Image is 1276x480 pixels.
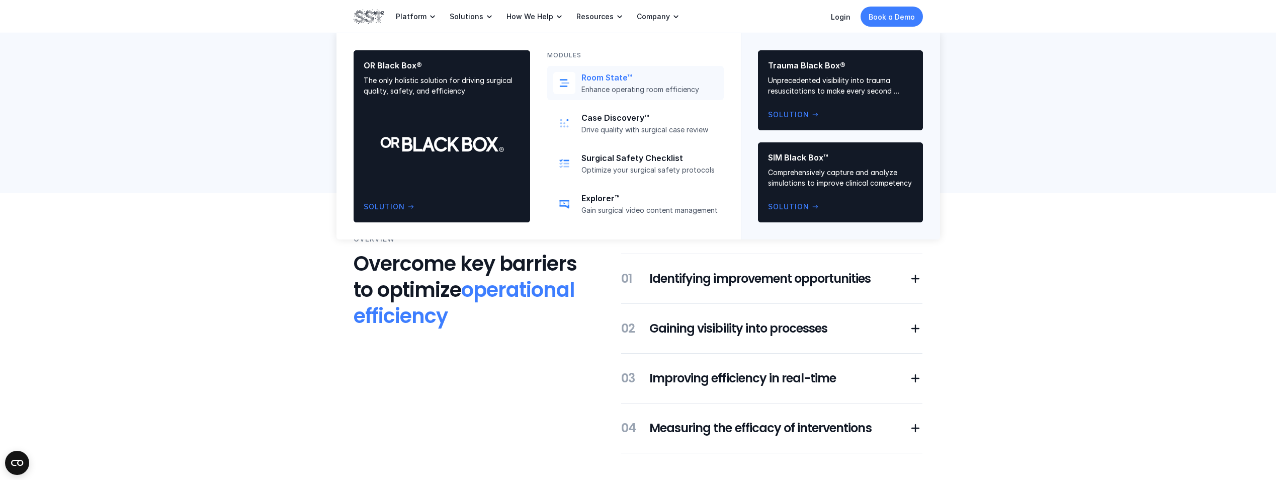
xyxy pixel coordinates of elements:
[861,7,923,27] a: Book a Demo
[621,420,637,437] h5: 04
[649,370,908,387] h5: Improving efficiency in real-time
[364,60,520,71] p: OR Black Box®
[621,320,637,337] h5: 02
[407,203,415,211] span: arrow_right_alt
[557,156,571,171] img: checklist icon
[869,12,915,22] p: Book a Demo
[547,106,724,140] a: collection of dots iconCase Discovery™Drive quality with surgical case review
[811,203,819,211] span: arrow_right_alt
[581,125,718,134] p: Drive quality with surgical case review
[557,76,571,90] img: schedule icon
[354,50,530,222] a: OR Black Box®The only holistic solution for driving surgical quality, safety, and efficiencySolut...
[354,8,384,25] img: SST logo
[637,12,670,21] p: Company
[364,201,405,212] p: Solution
[396,12,427,21] p: Platform
[557,116,571,130] img: collection of dots icon
[649,320,908,337] h5: Gaining visibility into processes
[547,50,581,60] p: MODULES
[649,420,908,437] h5: Measuring the efficacy of interventions
[547,146,724,181] a: checklist iconSurgical Safety ChecklistOptimize your surgical safety protocols
[547,66,724,100] a: schedule iconRoom State™Enhance operating room efficiency
[758,50,923,130] a: Trauma Black Box®Unprecedented visibility into trauma resuscitations to make every second countSo...
[354,233,395,245] p: Overview
[768,201,809,212] p: Solution
[621,270,637,287] h5: 01
[354,276,579,330] span: operational efficiency
[581,72,718,83] p: Room State™
[576,12,614,21] p: Resources
[557,197,571,211] img: video icon
[581,153,718,164] p: Surgical Safety Checklist
[581,166,718,175] p: Optimize your surgical safety protocols
[768,167,913,188] p: Comprehensively capture and analyze simulations to improve clinical competency
[768,152,913,163] p: SIM Black Box™
[450,12,483,21] p: Solutions
[354,251,581,329] h3: Overcome key barriers to optimize
[649,270,908,287] h5: Identifying improvement opportunities
[768,75,913,96] p: Unprecedented visibility into trauma resuscitations to make every second count
[758,142,923,222] a: SIM Black Box™Comprehensively capture and analyze simulations to improve clinical competencySolut...
[364,75,520,96] p: The only holistic solution for driving surgical quality, safety, and efficiency
[581,193,718,204] p: Explorer™
[621,370,637,387] h5: 03
[768,60,913,71] p: Trauma Black Box®
[768,109,809,120] p: Solution
[5,451,29,475] button: Open CMP widget
[581,85,718,94] p: Enhance operating room efficiency
[581,113,718,123] p: Case Discovery™
[831,13,850,21] a: Login
[506,12,553,21] p: How We Help
[811,111,819,119] span: arrow_right_alt
[547,187,724,221] a: video iconExplorer™Gain surgical video content management
[17,96,1259,129] h1: Improve operational efficiency
[581,206,718,215] p: Gain surgical video content management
